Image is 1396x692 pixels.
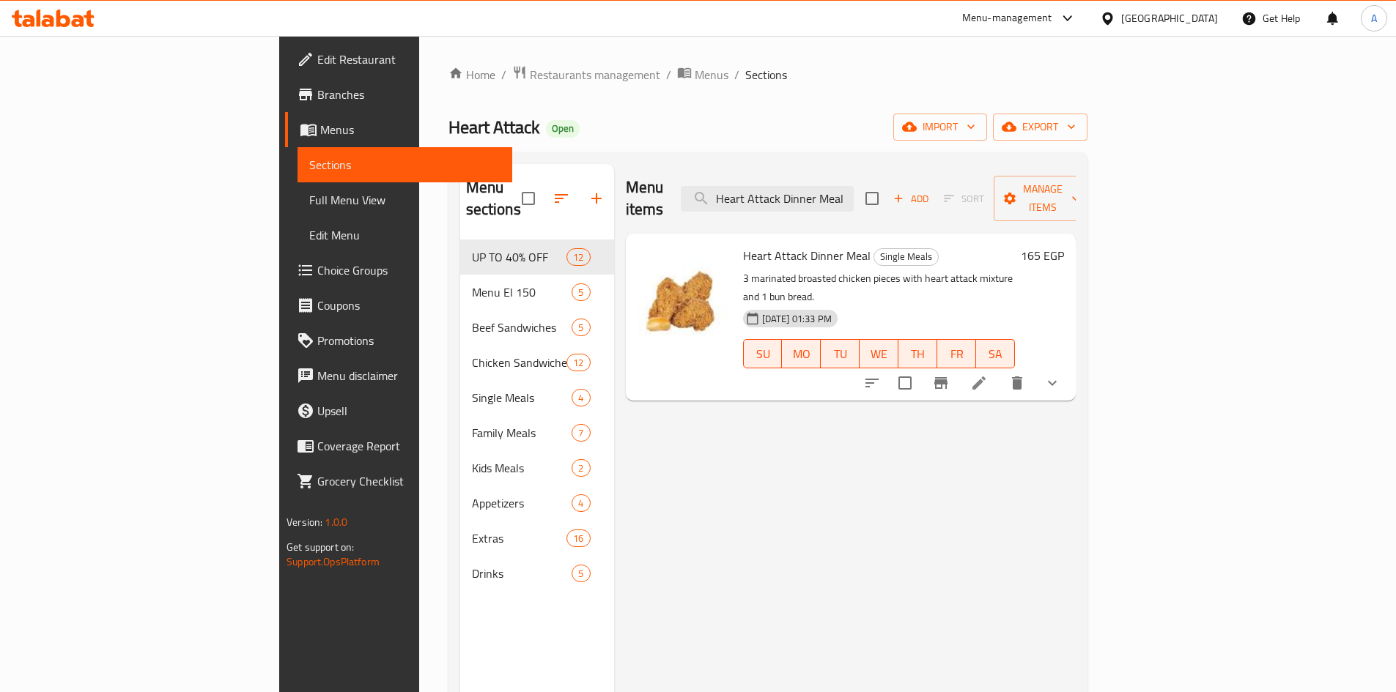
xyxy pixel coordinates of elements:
span: Upsell [317,402,501,420]
span: Select to update [890,368,920,398]
span: Sort sections [544,181,579,216]
div: Kids Meals2 [460,450,614,485]
span: import [905,118,975,136]
a: Choice Groups [285,253,512,288]
a: Coverage Report [285,428,512,464]
a: Full Menu View [298,182,512,217]
div: items [572,389,590,406]
button: delete [1000,365,1035,401]
span: 5 [572,321,589,335]
span: Sections [745,66,787,83]
span: Drinks [472,565,572,582]
h2: Menu items [626,176,664,220]
div: Extras16 [460,521,614,556]
span: UP TO 40% OFF [472,248,567,266]
button: WE [860,339,898,368]
div: items [572,319,590,336]
span: 5 [572,286,589,300]
span: Appetizers [472,494,572,512]
li: / [734,66,739,83]
img: Heart Attack Dinner Meal [638,245,731,339]
button: show more [1035,365,1070,401]
span: Select section [857,183,887,214]
a: Menus [285,112,512,147]
span: 2 [572,461,589,475]
div: items [572,424,590,442]
span: export [1005,118,1076,136]
a: Coupons [285,288,512,323]
button: TH [898,339,937,368]
a: Menu disclaimer [285,358,512,393]
span: Manage items [1005,180,1080,217]
span: Sections [309,156,501,174]
div: items [572,565,590,582]
div: items [572,494,590,512]
button: sort-choices [854,365,890,401]
span: Menu El 150 [472,283,572,301]
span: 12 [567,250,589,264]
span: Full Menu View [309,191,501,209]
span: Kids Meals [472,459,572,477]
span: Select all sections [513,183,544,214]
div: Chicken Sandwiches12 [460,345,614,380]
svg: Show Choices [1044,374,1061,392]
span: SA [982,343,1009,365]
span: Heart Attack Dinner Meal [743,245,871,267]
div: Drinks5 [460,556,614,591]
div: Family Meals [472,424,572,442]
span: Get support on: [287,537,354,557]
span: Menu disclaimer [317,367,501,384]
span: Single Meals [472,389,572,406]
span: [DATE] 01:33 PM [756,312,838,326]
div: items [572,459,590,477]
div: Appetizers4 [460,485,614,521]
a: Edit Menu [298,217,512,253]
span: FR [943,343,970,365]
h6: 165 EGP [1021,245,1064,266]
span: TH [904,343,931,365]
nav: breadcrumb [448,65,1087,84]
span: Coverage Report [317,437,501,455]
span: Grocery Checklist [317,472,501,490]
button: SU [743,339,783,368]
a: Edit menu item [970,374,988,392]
div: [GEOGRAPHIC_DATA] [1121,10,1218,26]
span: Menus [695,66,728,83]
span: Restaurants management [530,66,660,83]
span: Chicken Sandwiches [472,354,567,371]
span: SU [750,343,777,365]
button: Add section [579,181,614,216]
a: Upsell [285,393,512,428]
button: Manage items [994,176,1092,221]
a: Menus [677,65,728,84]
input: search [681,186,854,212]
span: 16 [567,532,589,546]
span: Single Meals [874,248,938,265]
span: 5 [572,567,589,581]
li: / [666,66,671,83]
div: items [566,529,590,547]
a: Promotions [285,323,512,358]
div: items [566,354,590,371]
span: Beef Sandwiches [472,319,572,336]
span: WE [865,343,893,365]
span: 12 [567,356,589,370]
span: Heart Attack [448,111,540,144]
a: Grocery Checklist [285,464,512,499]
button: import [893,114,987,141]
span: Open [546,122,580,135]
span: Edit Menu [309,226,501,244]
span: Edit Restaurant [317,51,501,68]
button: SA [976,339,1015,368]
span: Choice Groups [317,261,501,279]
a: Sections [298,147,512,182]
span: Extras [472,529,567,547]
span: Coupons [317,297,501,314]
